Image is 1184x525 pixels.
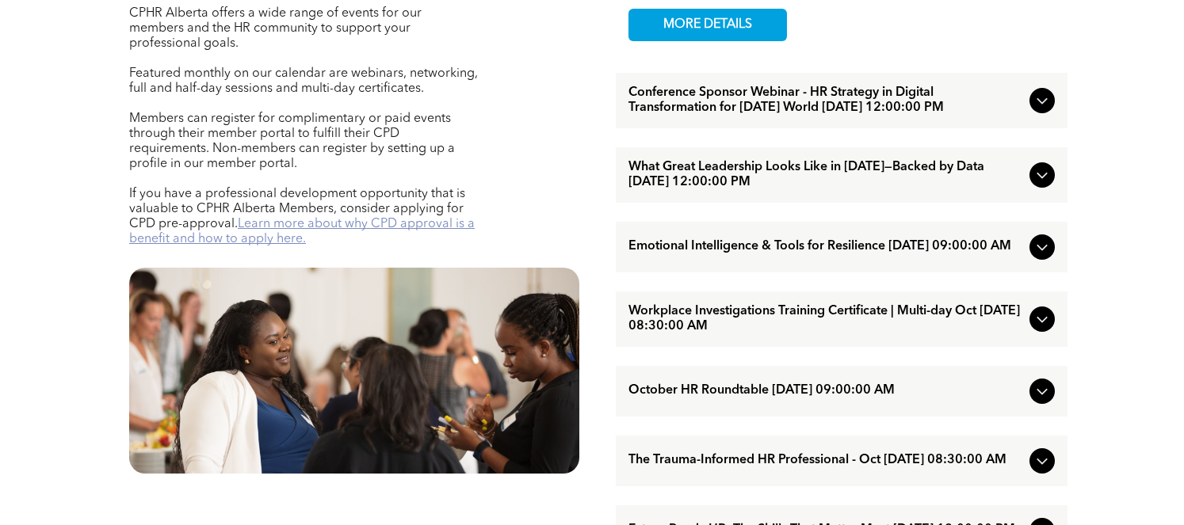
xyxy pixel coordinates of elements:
a: Learn more about why CPD approval is a benefit and how to apply here. [129,218,475,245]
span: Workplace Investigations Training Certificate | Multi-day Oct [DATE] 08:30:00 AM [628,304,1023,334]
span: Featured monthly on our calendar are webinars, networking, full and half-day sessions and multi-d... [129,67,478,95]
span: If you have a professional development opportunity that is valuable to CPHR Alberta Members, cons... [129,188,465,230]
span: The Trauma-Informed HR Professional - Oct [DATE] 08:30:00 AM [628,453,1023,468]
span: Emotional Intelligence & Tools for Resilience [DATE] 09:00:00 AM [628,239,1023,254]
span: MORE DETAILS [645,10,770,40]
span: Members can register for complimentary or paid events through their member portal to fulfill thei... [129,112,455,170]
span: CPHR Alberta offers a wide range of events for our members and the HR community to support your p... [129,7,422,50]
a: MORE DETAILS [628,9,787,41]
span: What Great Leadership Looks Like in [DATE]—Backed by Data [DATE] 12:00:00 PM [628,160,1023,190]
span: Conference Sponsor Webinar - HR Strategy in Digital Transformation for [DATE] World [DATE] 12:00:... [628,86,1023,116]
span: October HR Roundtable [DATE] 09:00:00 AM [628,383,1023,398]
